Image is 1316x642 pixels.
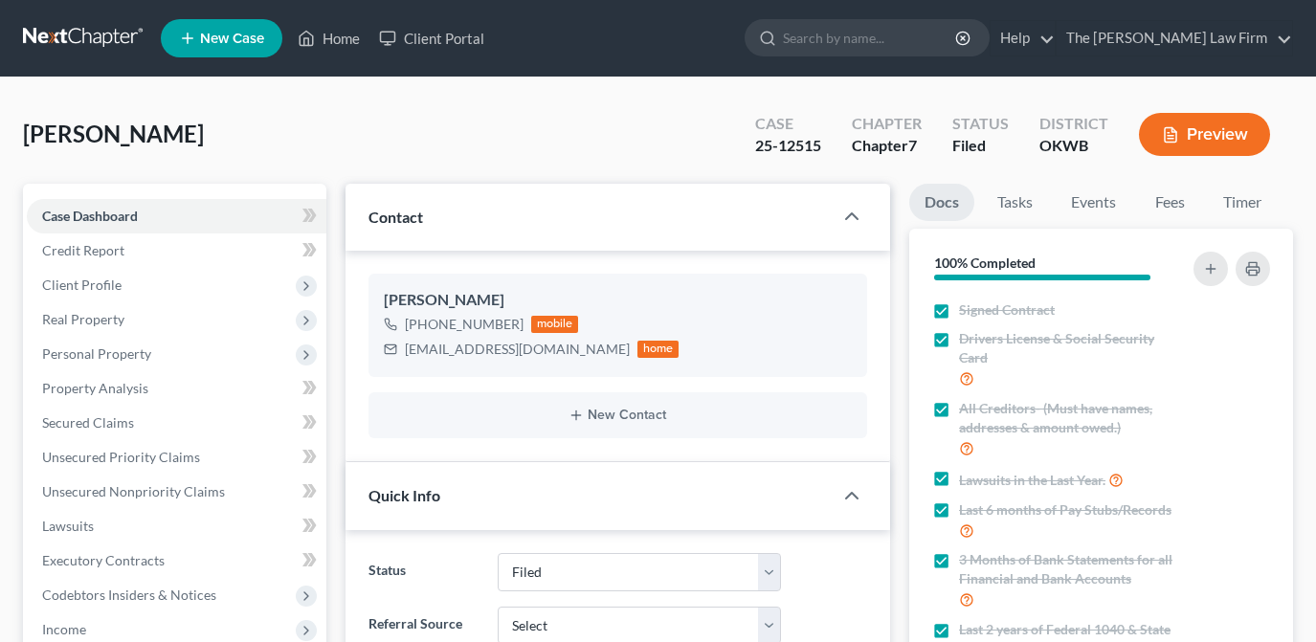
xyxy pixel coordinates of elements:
[369,21,494,55] a: Client Portal
[405,315,524,334] div: [PHONE_NUMBER]
[982,184,1048,221] a: Tasks
[42,414,134,431] span: Secured Claims
[959,550,1181,588] span: 3 Months of Bank Statements for all Financial and Bank Accounts
[27,199,326,233] a: Case Dashboard
[852,135,922,157] div: Chapter
[1139,113,1270,156] button: Preview
[42,311,124,327] span: Real Property
[42,345,151,362] span: Personal Property
[42,587,216,603] span: Codebtors Insiders & Notices
[42,483,225,499] span: Unsecured Nonpriority Claims
[384,289,852,312] div: [PERSON_NAME]
[368,486,440,504] span: Quick Info
[755,113,821,135] div: Case
[637,341,680,358] div: home
[27,543,326,578] a: Executory Contracts
[852,113,922,135] div: Chapter
[42,621,86,637] span: Income
[952,135,1009,157] div: Filed
[959,471,1105,490] span: Lawsuits in the Last Year.
[959,300,1055,320] span: Signed Contract
[909,184,974,221] a: Docs
[42,242,124,258] span: Credit Report
[288,21,369,55] a: Home
[1039,135,1108,157] div: OKWB
[531,316,579,333] div: mobile
[934,255,1036,271] strong: 100% Completed
[359,553,488,591] label: Status
[27,509,326,543] a: Lawsuits
[42,208,138,224] span: Case Dashboard
[755,135,821,157] div: 25-12515
[1057,21,1292,55] a: The [PERSON_NAME] Law Firm
[959,399,1181,437] span: All Creditors- (Must have names, addresses & amount owed.)
[959,500,1171,520] span: Last 6 months of Pay Stubs/Records
[200,32,264,46] span: New Case
[1056,184,1131,221] a: Events
[783,20,958,55] input: Search by name...
[908,136,917,154] span: 7
[27,406,326,440] a: Secured Claims
[42,518,94,534] span: Lawsuits
[42,552,165,568] span: Executory Contracts
[384,408,852,423] button: New Contact
[405,340,630,359] div: [EMAIL_ADDRESS][DOMAIN_NAME]
[42,380,148,396] span: Property Analysis
[368,208,423,226] span: Contact
[27,440,326,475] a: Unsecured Priority Claims
[27,475,326,509] a: Unsecured Nonpriority Claims
[27,371,326,406] a: Property Analysis
[991,21,1055,55] a: Help
[42,449,200,465] span: Unsecured Priority Claims
[1139,184,1200,221] a: Fees
[952,113,1009,135] div: Status
[27,233,326,268] a: Credit Report
[23,120,204,147] span: [PERSON_NAME]
[1039,113,1108,135] div: District
[959,329,1181,367] span: Drivers License & Social Security Card
[42,277,122,293] span: Client Profile
[1208,184,1277,221] a: Timer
